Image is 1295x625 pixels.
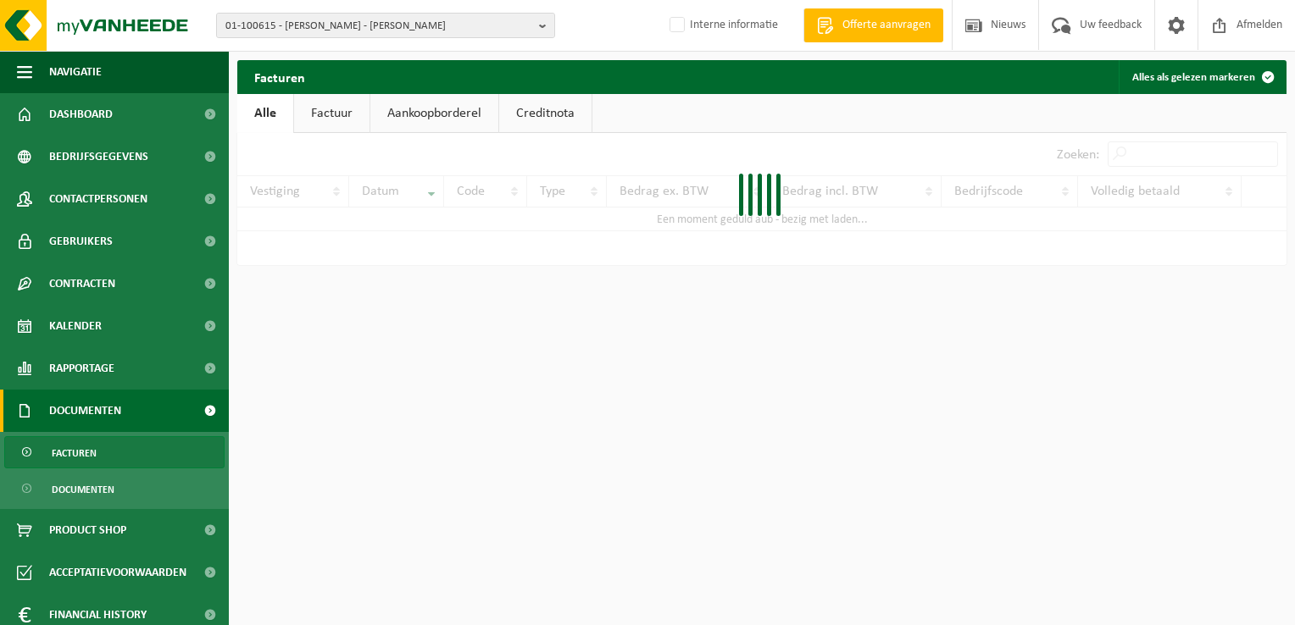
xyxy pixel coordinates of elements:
span: Contracten [49,263,115,305]
a: Creditnota [499,94,592,133]
a: Factuur [294,94,370,133]
a: Aankoopborderel [370,94,498,133]
button: 01-100615 - [PERSON_NAME] - [PERSON_NAME] [216,13,555,38]
a: Facturen [4,436,225,468]
a: Alle [237,94,293,133]
span: Dashboard [49,93,113,136]
h2: Facturen [237,60,322,93]
span: Contactpersonen [49,178,147,220]
span: Rapportage [49,347,114,390]
span: Documenten [49,390,121,432]
a: Offerte aanvragen [803,8,943,42]
span: Product Shop [49,509,126,551]
span: Navigatie [49,51,102,93]
span: Gebruikers [49,220,113,263]
span: Documenten [52,473,114,506]
button: Alles als gelezen markeren [1119,60,1285,94]
span: Bedrijfsgegevens [49,136,148,178]
span: Kalender [49,305,102,347]
span: Offerte aanvragen [838,17,935,34]
label: Interne informatie [666,13,778,38]
span: Acceptatievoorwaarden [49,551,186,594]
span: 01-100615 - [PERSON_NAME] - [PERSON_NAME] [225,14,532,39]
span: Facturen [52,437,97,469]
a: Documenten [4,473,225,505]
